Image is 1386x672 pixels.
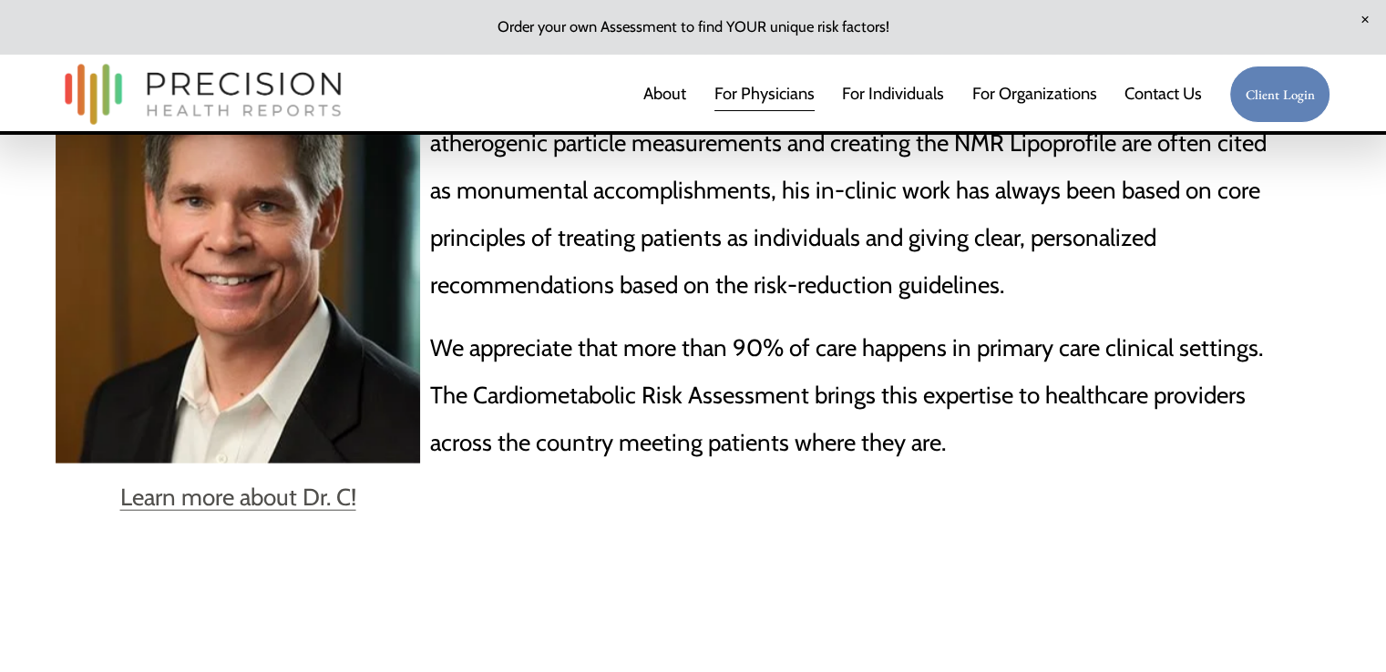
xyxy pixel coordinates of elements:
[120,483,356,512] a: Learn more about Dr. C!
[56,56,351,133] img: Precision Health Reports
[430,25,1277,309] p: Our Chief Medical Officer, [PERSON_NAME] MD, has been at the forefront of “what causes disease an...
[972,76,1097,112] a: folder dropdown
[972,77,1097,111] span: For Organizations
[714,76,815,112] a: For Physicians
[430,324,1277,466] p: We appreciate that more than 90% of care happens in primary care clinical settings. The Cardiomet...
[1059,440,1386,672] iframe: Chat Widget
[842,76,944,112] a: For Individuals
[643,76,686,112] a: About
[1124,76,1202,112] a: Contact Us
[1059,440,1386,672] div: Widget de chat
[1229,66,1330,123] a: Client Login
